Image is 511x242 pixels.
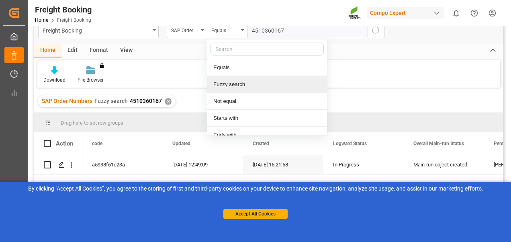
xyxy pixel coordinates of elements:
div: Home [34,44,61,57]
div: Ends with [207,127,327,144]
div: a5938f61e23a [82,155,163,174]
span: Fuzzy search [94,98,128,104]
img: Screenshot%202023-09-29%20at%2010.02.21.png_1712312052.png [348,6,361,20]
span: Overall Main-run Status [413,141,464,146]
div: SAP Order Numbers [171,25,198,34]
button: Compo Expert [367,5,447,21]
span: Drag here to set row groups [61,120,123,126]
span: 4510360167 [130,98,162,104]
div: Download [43,76,65,84]
div: Freight Booking [43,25,150,35]
div: By clicking "Accept All Cookies”, you agree to the storing of first and third-party cookies on yo... [6,185,505,193]
div: Press SPACE to select this row. [34,155,82,174]
button: Accept All Cookies [223,209,288,219]
button: open menu [167,23,207,38]
div: ✕ [165,98,172,105]
div: Not equal [207,93,327,110]
div: Fuzzy search [207,76,327,93]
div: View [114,44,139,57]
div: Freight Booking [35,4,92,16]
div: Action [56,140,73,147]
button: Help Center [465,4,483,22]
div: Compo Expert [367,7,444,19]
span: Created [253,141,269,146]
div: Edit [61,44,84,57]
span: Updated [172,141,190,146]
button: show 0 new notifications [447,4,465,22]
button: search button [368,23,384,38]
span: Logward Status [333,141,367,146]
button: close menu [207,23,247,38]
span: code [92,141,102,146]
div: [DATE] 15:21:58 [243,155,323,174]
a: Home [35,17,48,23]
div: Format [84,44,114,57]
input: Search [211,43,324,55]
span: SAP Order Numbers [42,98,92,104]
input: Type to search [247,23,368,38]
button: open menu [38,23,159,38]
div: Starts with [207,110,327,127]
div: [DATE] 12:49:09 [163,155,243,174]
div: In Progress [333,156,394,174]
div: Equals [211,25,239,34]
div: Equals [207,59,327,76]
div: Main-run object created [413,156,474,174]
